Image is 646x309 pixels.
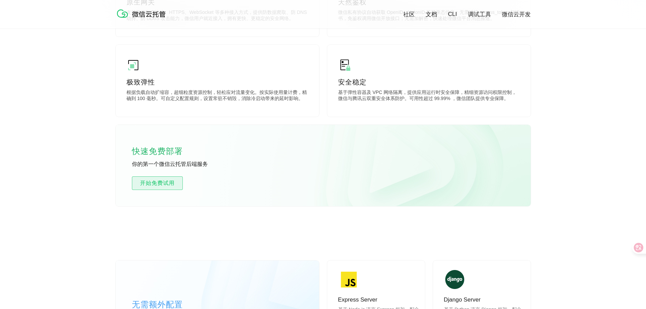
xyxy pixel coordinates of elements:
[426,11,437,18] a: 文档
[116,16,170,21] a: 微信云托管
[338,77,520,87] p: 安全稳定
[403,11,415,18] a: 社区
[468,11,491,18] a: 调试工具
[338,90,520,103] p: 基于弹性容器及 VPC 网络隔离，提供应用运行时安全保障，精细资源访问权限控制，微信与腾讯云双重安全体系防护。可用性超过 99.99% ，微信团队提供专业保障。
[132,161,234,168] p: 你的第一个微信云托管后端服务
[502,11,531,18] a: 微信云开发
[338,296,419,304] p: Express Server
[116,7,170,20] img: 微信云托管
[132,144,200,158] p: 快速免费部署
[444,296,525,304] p: Django Server
[448,11,457,18] a: CLI
[132,179,182,187] span: 开始免费试用
[126,90,308,103] p: 根据负载自动扩缩容，超细粒度资源控制，轻松应对流量变化。按实际使用量计费，精确到 100 毫秒。可自定义配置规则，设置常驻不销毁，消除冷启动带来的延时影响。
[126,77,308,87] p: 极致弹性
